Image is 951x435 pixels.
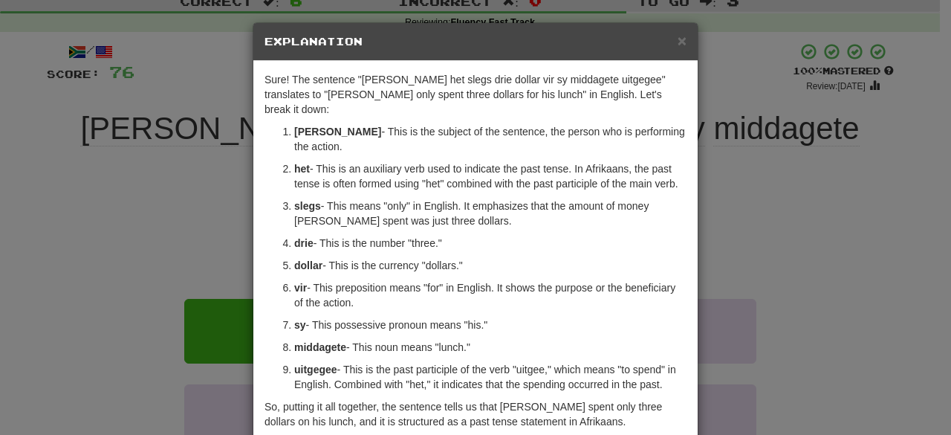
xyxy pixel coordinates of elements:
[294,340,687,355] p: - This noun means "lunch."
[678,33,687,48] button: Close
[294,282,307,294] strong: vir
[294,362,687,392] p: - This is the past participle of the verb "uitgee," which means "to spend" in English. Combined w...
[294,319,306,331] strong: sy
[678,32,687,49] span: ×
[294,126,381,138] strong: [PERSON_NAME]
[294,364,337,376] strong: uitgegee
[294,124,687,154] p: - This is the subject of the sentence, the person who is performing the action.
[294,236,687,251] p: - This is the number "three."
[294,163,310,175] strong: het
[264,34,687,49] h5: Explanation
[294,199,687,228] p: - This means "only" in English. It emphasizes that the amount of money [PERSON_NAME] spent was ju...
[294,280,687,310] p: - This preposition means "for" in English. It shows the purpose or the beneficiary of the action.
[294,161,687,191] p: - This is an auxiliary verb used to indicate the past tense. In Afrikaans, the past tense is ofte...
[294,260,322,271] strong: dollar
[294,258,687,273] p: - This is the currency "dollars."
[294,318,687,332] p: - This possessive pronoun means "his."
[294,341,346,353] strong: middagete
[264,399,687,429] p: So, putting it all together, the sentence tells us that [PERSON_NAME] spent only three dollars on...
[294,200,321,212] strong: slegs
[294,237,314,249] strong: drie
[264,72,687,117] p: Sure! The sentence "[PERSON_NAME] het slegs drie dollar vir sy middagete uitgegee" translates to ...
